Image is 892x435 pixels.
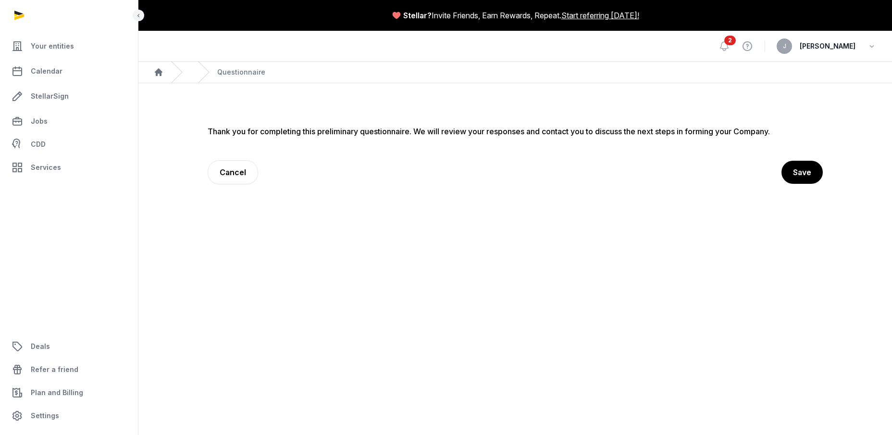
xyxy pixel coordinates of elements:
span: Deals [31,341,50,352]
a: Cancel [208,160,258,184]
span: Your entities [31,40,74,52]
a: Deals [8,335,130,358]
span: StellarSign [31,90,69,102]
span: Settings [31,410,59,422]
span: Questionnaire [217,67,265,77]
a: Services [8,156,130,179]
span: J [783,43,786,49]
span: Stellar? [403,10,432,21]
a: Calendar [8,60,130,83]
span: [PERSON_NAME] [800,40,855,52]
span: Services [31,162,61,173]
a: Your entities [8,35,130,58]
a: Settings [8,404,130,427]
span: Calendar [31,65,62,77]
button: Save [781,161,823,184]
div: Thank you for completing this preliminary questionnaire. We will review your responses and contac... [208,126,823,137]
a: Refer a friend [8,358,130,381]
span: Jobs [31,115,48,127]
a: Jobs [8,110,130,133]
span: 2 [724,36,736,45]
a: Start referring [DATE]! [561,10,639,21]
a: Plan and Billing [8,381,130,404]
button: J [777,38,792,54]
span: CDD [31,139,46,150]
nav: Breadcrumb [138,62,892,83]
span: Plan and Billing [31,387,83,398]
span: Refer a friend [31,364,78,375]
a: StellarSign [8,85,130,108]
a: CDD [8,135,130,154]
